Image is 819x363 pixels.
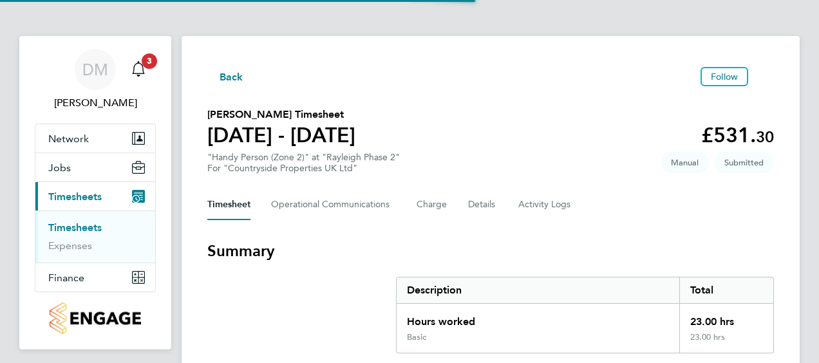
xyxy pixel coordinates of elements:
[207,189,250,220] button: Timesheet
[397,277,679,303] div: Description
[35,263,155,292] button: Finance
[50,302,140,334] img: countryside-properties-logo-retina.png
[417,189,447,220] button: Charge
[48,191,102,203] span: Timesheets
[35,302,156,334] a: Go to home page
[48,133,89,145] span: Network
[701,67,748,86] button: Follow
[207,68,243,84] button: Back
[714,152,774,173] span: This timesheet is Submitted.
[207,152,400,174] div: "Handy Person (Zone 2)" at "Rayleigh Phase 2"
[701,123,774,147] app-decimal: £531.
[679,332,773,353] div: 23.00 hrs
[35,95,156,111] span: Daniel Martin
[48,239,92,252] a: Expenses
[48,221,102,234] a: Timesheets
[207,163,400,174] div: For "Countryside Properties UK Ltd"
[48,272,84,284] span: Finance
[711,71,738,82] span: Follow
[661,152,709,173] span: This timesheet was manually created.
[142,53,157,69] span: 3
[35,124,155,153] button: Network
[207,107,355,122] h2: [PERSON_NAME] Timesheet
[679,304,773,332] div: 23.00 hrs
[407,332,426,342] div: Basic
[35,153,155,181] button: Jobs
[35,49,156,111] a: DM[PERSON_NAME]
[82,61,108,78] span: DM
[397,304,679,332] div: Hours worked
[396,277,774,353] div: Summary
[756,127,774,146] span: 30
[126,49,151,90] a: 3
[753,73,774,80] button: Timesheets Menu
[35,182,155,210] button: Timesheets
[19,36,171,349] nav: Main navigation
[35,210,155,263] div: Timesheets
[468,189,498,220] button: Details
[207,241,774,261] h3: Summary
[271,189,396,220] button: Operational Communications
[207,122,355,148] h1: [DATE] - [DATE]
[518,189,572,220] button: Activity Logs
[679,277,773,303] div: Total
[220,70,243,85] span: Back
[48,162,71,174] span: Jobs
